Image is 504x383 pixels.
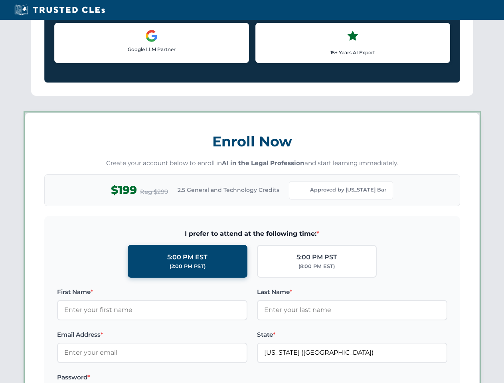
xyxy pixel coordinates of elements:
[44,129,460,154] h3: Enroll Now
[140,187,168,197] span: Reg $299
[257,330,447,340] label: State
[57,229,447,239] span: I prefer to attend at the following time:
[257,287,447,297] label: Last Name
[296,252,337,263] div: 5:00 PM PST
[57,330,247,340] label: Email Address
[296,185,307,196] img: Florida Bar
[57,343,247,363] input: Enter your email
[111,181,137,199] span: $199
[57,373,247,382] label: Password
[170,263,206,270] div: (2:00 PM PST)
[257,300,447,320] input: Enter your last name
[310,186,386,194] span: Approved by [US_STATE] Bar
[257,343,447,363] input: Florida (FL)
[12,4,107,16] img: Trusted CLEs
[167,252,208,263] div: 5:00 PM EST
[44,159,460,168] p: Create your account below to enroll in and start learning immediately.
[57,287,247,297] label: First Name
[61,45,242,53] p: Google LLM Partner
[262,49,443,56] p: 15+ Years AI Expert
[57,300,247,320] input: Enter your first name
[298,263,335,270] div: (8:00 PM EST)
[145,30,158,42] img: Google
[178,186,279,194] span: 2.5 General and Technology Credits
[222,159,304,167] strong: AI in the Legal Profession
